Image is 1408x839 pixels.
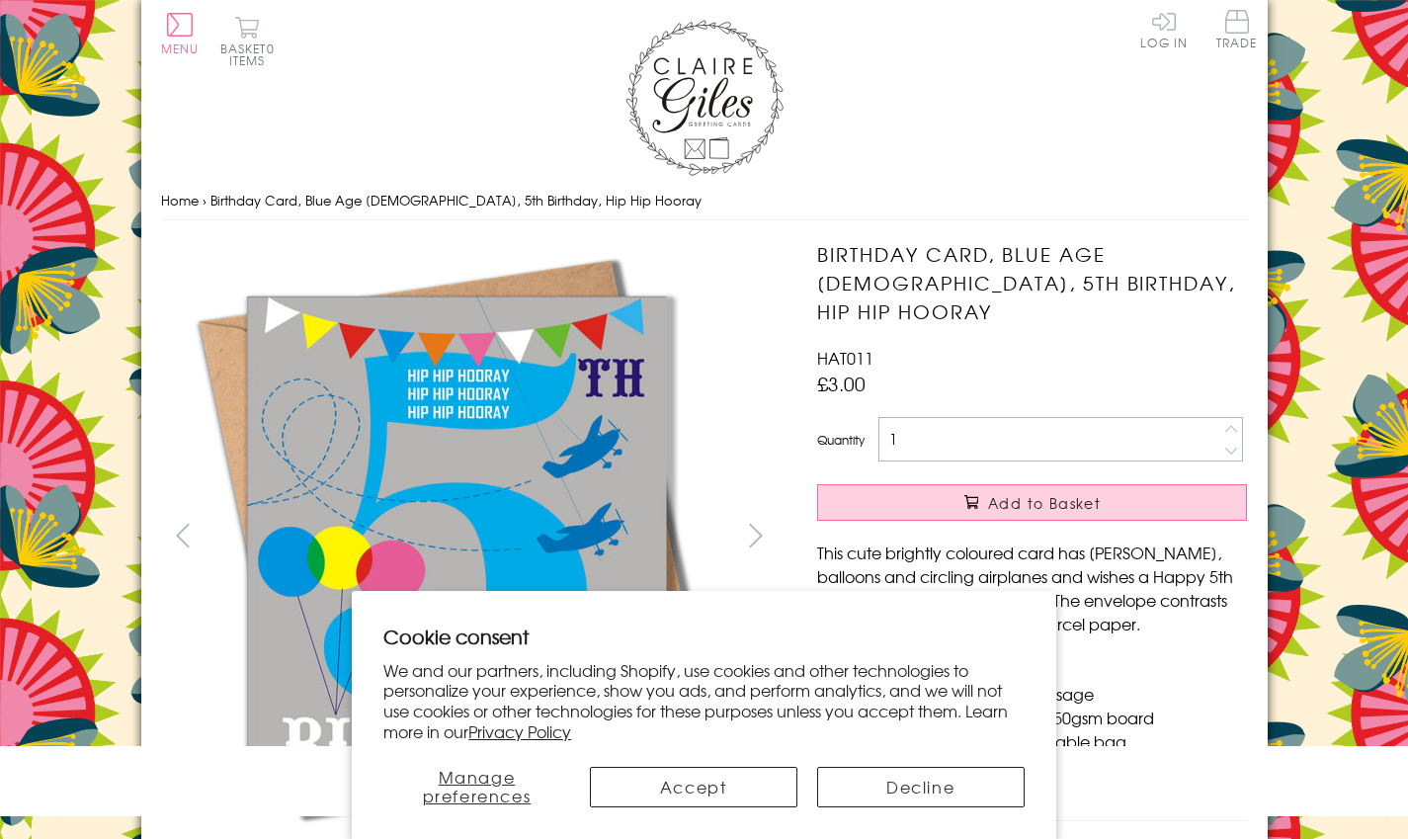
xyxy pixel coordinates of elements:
[988,493,1101,513] span: Add to Basket
[220,16,275,66] button: Basket0 items
[1216,10,1258,48] span: Trade
[203,191,207,210] span: ›
[161,13,200,54] button: Menu
[468,719,571,743] a: Privacy Policy
[733,513,778,557] button: next
[817,370,866,397] span: £3.00
[161,181,1248,221] nav: breadcrumbs
[383,623,1025,650] h2: Cookie consent
[161,513,206,557] button: prev
[161,240,754,833] img: Birthday Card, Blue Age 5, 5th Birthday, Hip Hip Hooray
[817,346,873,370] span: HAT011
[817,767,1025,807] button: Decline
[590,767,797,807] button: Accept
[383,660,1025,742] p: We and our partners, including Shopify, use cookies and other technologies to personalize your ex...
[817,431,865,449] label: Quantity
[383,767,569,807] button: Manage preferences
[210,191,702,210] span: Birthday Card, Blue Age [DEMOGRAPHIC_DATA], 5th Birthday, Hip Hip Hooray
[625,20,784,176] img: Claire Giles Greetings Cards
[161,40,200,57] span: Menu
[423,765,532,807] span: Manage preferences
[1216,10,1258,52] a: Trade
[817,541,1247,635] p: This cute brightly coloured card has [PERSON_NAME], balloons and circling airplanes and wishes a ...
[817,484,1247,521] button: Add to Basket
[229,40,275,69] span: 0 items
[817,240,1247,325] h1: Birthday Card, Blue Age [DEMOGRAPHIC_DATA], 5th Birthday, Hip Hip Hooray
[1140,10,1188,48] a: Log In
[161,191,199,210] a: Home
